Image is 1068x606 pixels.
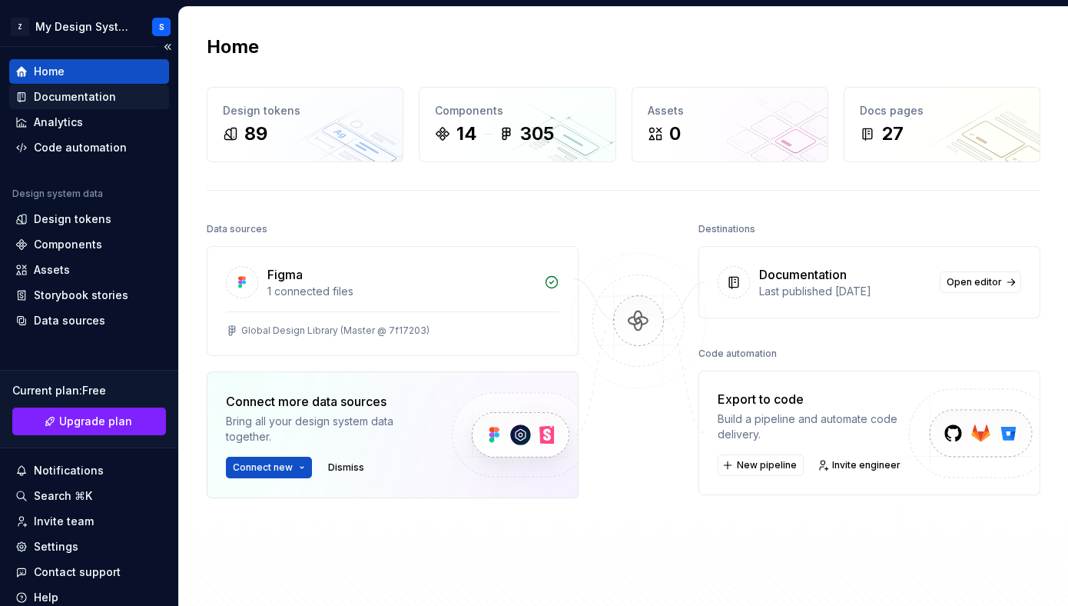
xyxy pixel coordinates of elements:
div: Analytics [34,115,83,130]
div: Global Design Library (Master @ 7f17203) [241,325,430,337]
div: Last published [DATE] [759,284,930,299]
a: Assets0 [632,87,828,162]
button: Dismiss [321,457,371,478]
div: S [159,21,164,33]
div: 305 [520,122,554,146]
div: Documentation [34,89,116,105]
div: Design system data [12,188,103,200]
h2: Home [207,35,259,59]
button: ZMy Design SystemS [3,10,175,43]
a: Assets [9,258,169,282]
div: Settings [34,539,78,554]
div: My Design System [35,19,134,35]
div: Code automation [698,343,777,365]
button: Connect new [226,457,312,478]
a: Upgrade plan [12,408,166,435]
div: Notifications [34,463,104,478]
button: Notifications [9,458,169,483]
a: Home [9,59,169,84]
div: Documentation [759,265,847,284]
div: 27 [881,122,904,146]
div: Figma [267,265,303,284]
div: Export to code [718,390,907,408]
div: Z [11,18,29,36]
a: Documentation [9,85,169,109]
div: Connect more data sources [226,392,426,411]
a: Components14305 [419,87,615,162]
div: Code automation [34,140,127,155]
a: Open editor [940,271,1021,293]
button: Contact support [9,560,169,584]
div: Current plan : Free [12,383,166,398]
div: Design tokens [223,103,387,118]
div: Invite team [34,514,94,529]
div: Home [34,64,65,79]
div: Bring all your design system data together. [226,414,426,445]
a: Design tokens [9,207,169,231]
div: Search ⌘K [34,488,92,504]
button: Search ⌘K [9,484,169,508]
a: Design tokens89 [207,87,403,162]
a: Code automation [9,135,169,160]
div: Docs pages [860,103,1024,118]
a: Figma1 connected filesGlobal Design Library (Master @ 7f17203) [207,246,579,356]
div: Assets [648,103,812,118]
span: Invite engineer [832,459,901,471]
div: 89 [244,122,267,146]
span: Connect new [233,461,293,474]
div: 0 [669,122,681,146]
span: Open editor [947,276,1002,288]
button: New pipeline [718,454,804,476]
a: Analytics [9,110,169,135]
div: Storybook stories [34,288,128,303]
a: Docs pages27 [844,87,1040,162]
div: Build a pipeline and automate code delivery. [718,411,907,442]
div: Data sources [207,218,267,240]
div: Help [34,590,58,605]
a: Invite team [9,509,169,534]
a: Settings [9,534,169,559]
div: Design tokens [34,211,111,227]
a: Data sources [9,308,169,333]
div: Components [435,103,599,118]
div: Destinations [698,218,755,240]
span: Upgrade plan [59,414,132,429]
div: 14 [456,122,477,146]
div: Assets [34,262,70,278]
a: Components [9,232,169,257]
a: Storybook stories [9,283,169,308]
span: Dismiss [328,461,364,474]
a: Invite engineer [813,454,907,476]
div: 1 connected files [267,284,535,299]
div: Data sources [34,313,105,328]
div: Contact support [34,564,121,580]
div: Components [34,237,102,252]
button: Collapse sidebar [157,36,178,58]
span: New pipeline [737,459,797,471]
